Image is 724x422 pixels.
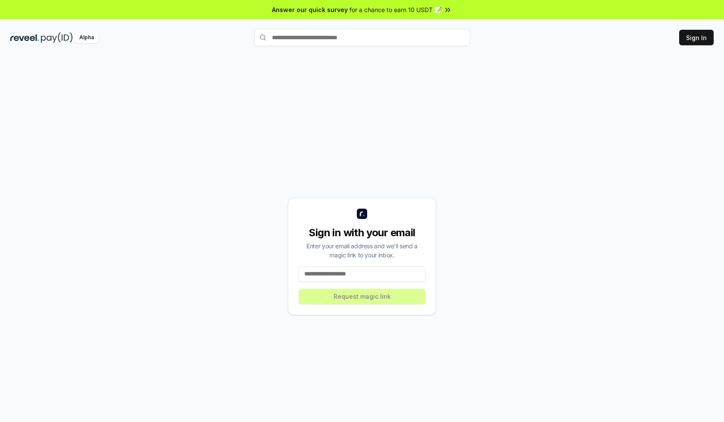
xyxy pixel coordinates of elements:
[10,32,39,43] img: reveel_dark
[272,5,348,14] span: Answer our quick survey
[41,32,73,43] img: pay_id
[299,226,425,240] div: Sign in with your email
[299,241,425,259] div: Enter your email address and we’ll send a magic link to your inbox.
[357,209,367,219] img: logo_small
[75,32,99,43] div: Alpha
[350,5,442,14] span: for a chance to earn 10 USDT 📝
[679,30,714,45] button: Sign In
